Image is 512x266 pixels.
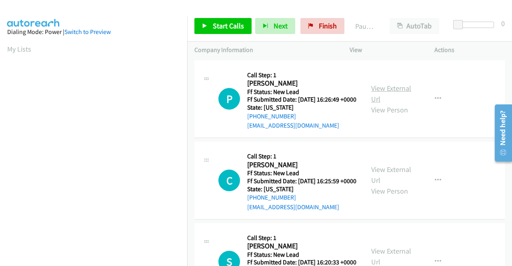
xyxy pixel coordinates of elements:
[247,96,356,104] h5: Ff Submitted Date: [DATE] 16:26:49 +0000
[457,22,494,28] div: Delay between calls (in seconds)
[434,45,505,55] p: Actions
[213,21,244,30] span: Start Calls
[7,27,180,37] div: Dialing Mode: Power |
[371,105,408,114] a: View Person
[489,101,512,165] iframe: Resource Center
[218,88,240,110] h1: P
[355,21,375,32] p: Paused
[371,186,408,196] a: View Person
[247,160,354,170] h2: [PERSON_NAME]
[371,84,411,104] a: View External Url
[247,185,356,193] h5: State: [US_STATE]
[218,88,240,110] div: The call is yet to be attempted
[247,177,356,185] h5: Ff Submitted Date: [DATE] 16:25:59 +0000
[247,71,356,79] h5: Call Step: 1
[247,79,354,88] h2: [PERSON_NAME]
[218,170,240,191] h1: C
[247,112,296,120] a: [PHONE_NUMBER]
[501,18,505,29] div: 0
[255,18,295,34] button: Next
[194,45,335,55] p: Company Information
[247,234,356,242] h5: Call Step: 1
[247,122,339,129] a: [EMAIL_ADDRESS][DOMAIN_NAME]
[350,45,420,55] p: View
[64,28,111,36] a: Switch to Preview
[247,242,354,251] h2: [PERSON_NAME]
[247,104,356,112] h5: State: [US_STATE]
[300,18,344,34] a: Finish
[247,203,339,211] a: [EMAIL_ADDRESS][DOMAIN_NAME]
[247,169,356,177] h5: Ff Status: New Lead
[319,21,337,30] span: Finish
[247,251,356,259] h5: Ff Status: New Lead
[218,170,240,191] div: The call is yet to be attempted
[194,18,252,34] a: Start Calls
[7,44,31,54] a: My Lists
[247,88,356,96] h5: Ff Status: New Lead
[274,21,288,30] span: Next
[247,194,296,201] a: [PHONE_NUMBER]
[247,152,356,160] h5: Call Step: 1
[390,18,439,34] button: AutoTab
[371,165,411,185] a: View External Url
